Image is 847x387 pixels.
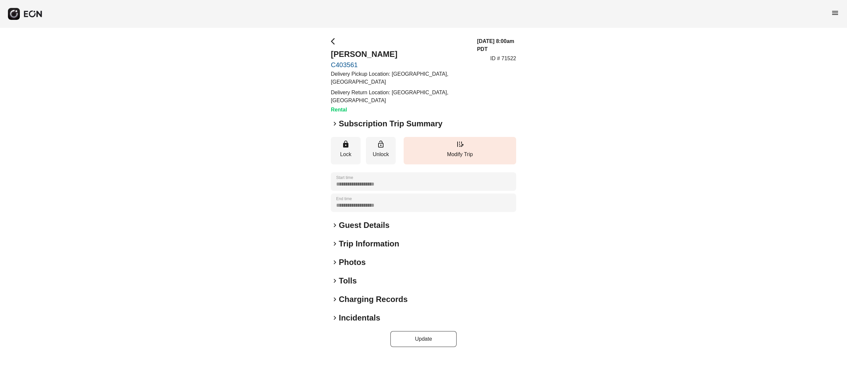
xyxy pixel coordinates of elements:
[331,240,339,248] span: keyboard_arrow_right
[334,150,357,158] p: Lock
[331,221,339,229] span: keyboard_arrow_right
[477,37,516,53] h3: [DATE] 8:00am PDT
[390,331,457,347] button: Update
[339,220,389,231] h2: Guest Details
[331,258,339,266] span: keyboard_arrow_right
[331,120,339,128] span: keyboard_arrow_right
[404,137,516,164] button: Modify Trip
[331,89,469,105] p: Delivery Return Location: [GEOGRAPHIC_DATA], [GEOGRAPHIC_DATA]
[331,61,469,69] a: C403561
[331,49,469,60] h2: [PERSON_NAME]
[369,150,392,158] p: Unlock
[339,313,380,323] h2: Incidentals
[377,140,385,148] span: lock_open
[342,140,350,148] span: lock
[407,150,513,158] p: Modify Trip
[331,277,339,285] span: keyboard_arrow_right
[339,257,366,268] h2: Photos
[339,276,357,286] h2: Tolls
[366,137,396,164] button: Unlock
[831,9,839,17] span: menu
[331,314,339,322] span: keyboard_arrow_right
[339,238,399,249] h2: Trip Information
[331,37,339,45] span: arrow_back_ios
[456,140,464,148] span: edit_road
[331,70,469,86] p: Delivery Pickup Location: [GEOGRAPHIC_DATA], [GEOGRAPHIC_DATA]
[331,137,361,164] button: Lock
[331,106,469,114] h3: Rental
[339,118,442,129] h2: Subscription Trip Summary
[331,295,339,303] span: keyboard_arrow_right
[490,55,516,63] p: ID # 71522
[339,294,408,305] h2: Charging Records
